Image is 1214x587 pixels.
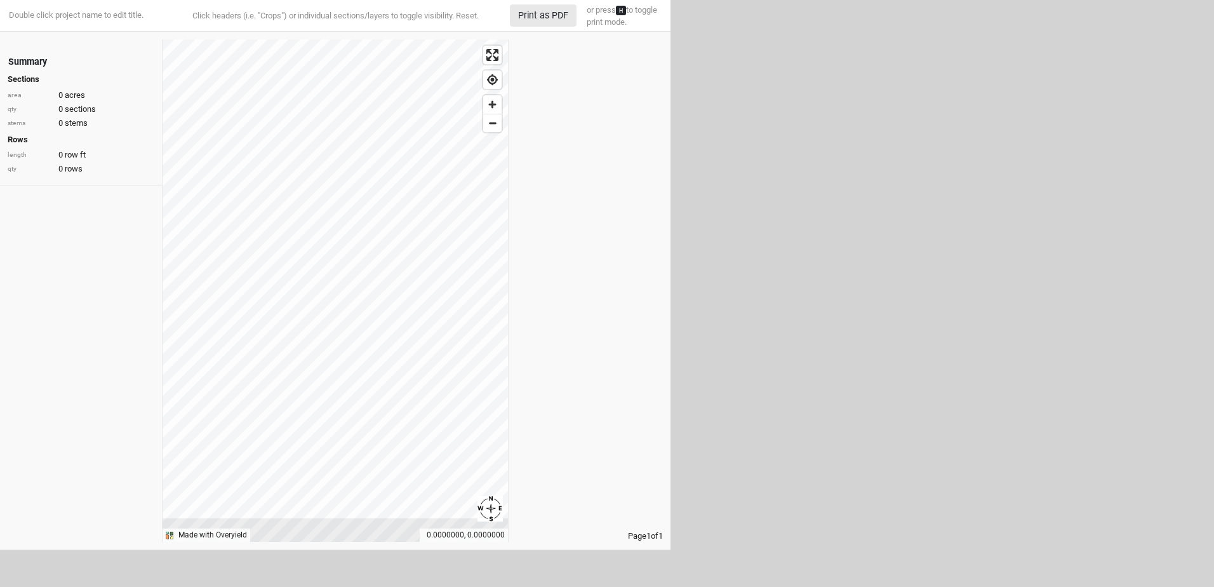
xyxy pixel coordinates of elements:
div: 0 [8,149,154,161]
h4: Rows [8,135,154,145]
div: Page 1 of 1 [509,530,670,542]
button: Zoom out [483,114,502,132]
div: 0.0000000, 0.0000000 [420,529,508,542]
button: Enter fullscreen [483,46,502,64]
div: area [8,91,52,100]
div: length [8,151,52,160]
div: Click headers (i.e. "Crops") or individual sections/layers to toggle visibility. [167,10,504,22]
div: qty [8,165,52,174]
div: Summary [8,55,47,69]
div: qty [8,105,52,114]
button: Print as PDF [510,4,577,27]
div: Made with Overyield [178,530,247,541]
h4: Sections [8,74,154,84]
kbd: H [616,6,626,15]
span: sections [65,104,96,115]
div: 0 [8,104,154,115]
div: 0 [8,90,154,101]
div: Double click project name to edit title. [6,10,143,21]
button: Find my location [483,71,502,89]
button: Reset. [456,10,479,22]
canvas: Map [163,39,508,542]
button: Zoom in [483,95,502,114]
div: 0 [8,118,154,129]
div: 0 [8,163,154,175]
span: stems [65,118,88,129]
div: stems [8,119,52,128]
span: rows [65,163,83,175]
span: row ft [65,149,86,161]
span: acres [65,90,85,101]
